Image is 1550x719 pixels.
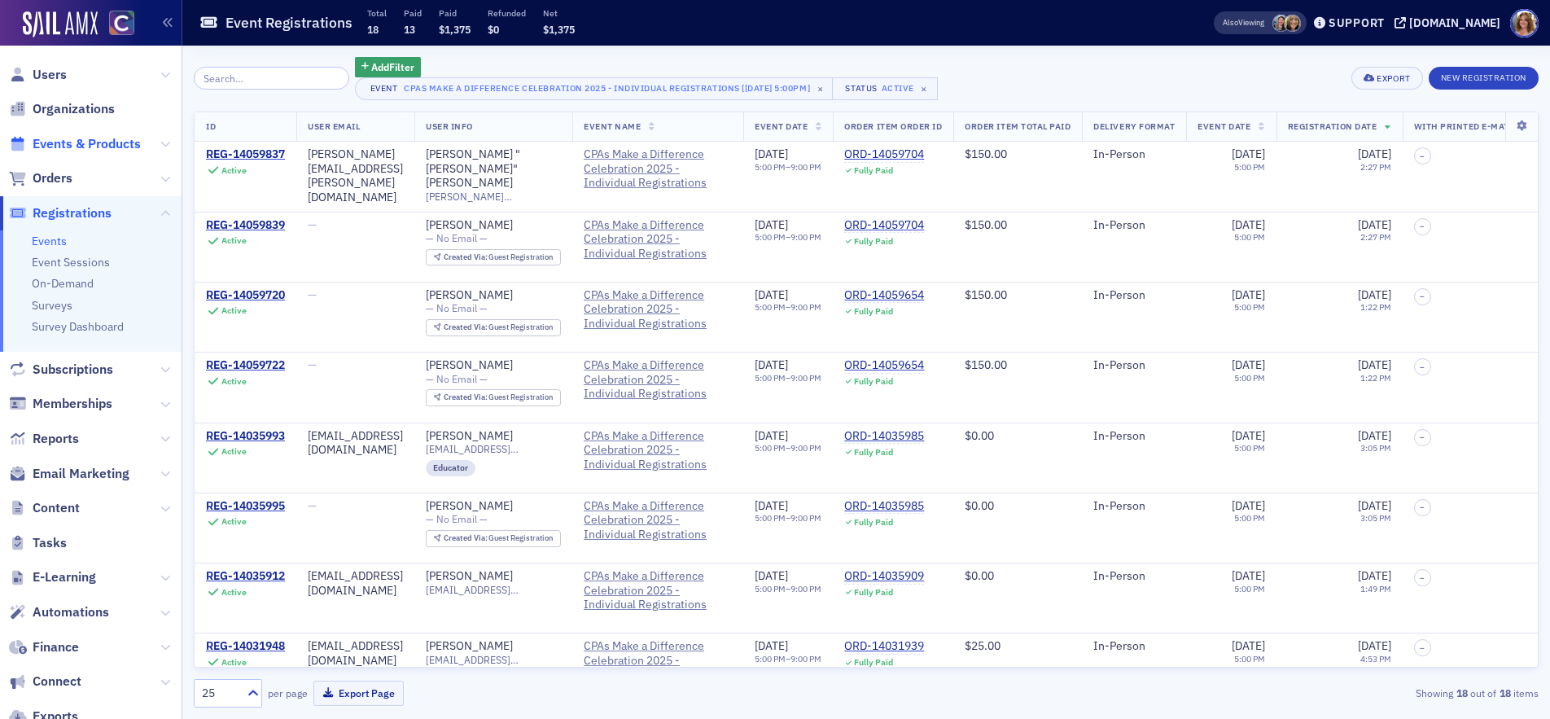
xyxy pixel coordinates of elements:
[790,512,821,524] time: 9:00 PM
[1358,428,1391,443] span: [DATE]
[426,584,561,596] span: [EMAIL_ADDRESS][DOMAIN_NAME]
[584,288,732,331] a: CPAs Make a Difference Celebration 2025 - Individual Registrations
[1234,583,1265,594] time: 5:00 PM
[755,231,786,243] time: 5:00 PM
[1093,147,1175,162] div: In-Person
[426,147,561,191] a: [PERSON_NAME] "[PERSON_NAME]" [PERSON_NAME]
[1232,428,1265,443] span: [DATE]
[1420,643,1425,653] span: –
[755,287,788,302] span: [DATE]
[584,569,732,612] a: CPAs Make a Difference Celebration 2025 - Individual Registrations
[1358,638,1391,653] span: [DATE]
[9,673,81,691] a: Connect
[221,446,247,457] div: Active
[1429,67,1539,90] button: New Registration
[1223,17,1264,28] span: Viewing
[444,393,554,402] div: Guest Registration
[755,162,821,173] div: –
[584,121,641,132] span: Event Name
[1395,17,1506,28] button: [DOMAIN_NAME]
[9,66,67,84] a: Users
[1234,653,1265,664] time: 5:00 PM
[426,288,513,303] a: [PERSON_NAME]
[9,638,79,656] a: Finance
[543,23,575,36] span: $1,375
[854,587,893,598] div: Fully Paid
[426,513,488,525] span: — No Email —
[426,569,513,584] div: [PERSON_NAME]
[32,276,94,291] a: On-Demand
[1329,15,1385,30] div: Support
[965,428,994,443] span: $0.00
[790,231,821,243] time: 9:00 PM
[225,13,352,33] h1: Event Registrations
[9,499,80,517] a: Content
[1377,74,1410,83] div: Export
[426,654,561,666] span: [EMAIL_ADDRESS][DOMAIN_NAME]
[965,121,1071,132] span: Order Item Total Paid
[965,498,994,513] span: $0.00
[584,218,732,261] a: CPAs Make a Difference Celebration 2025 - Individual Registrations
[1093,121,1175,132] span: Delivery Format
[426,191,561,203] span: [PERSON_NAME][EMAIL_ADDRESS][PERSON_NAME][DOMAIN_NAME]
[444,253,554,262] div: Guest Registration
[206,499,285,514] a: REG-14035995
[404,23,415,36] span: 13
[1351,67,1422,90] button: Export
[206,147,285,162] a: REG-14059837
[9,361,113,379] a: Subscriptions
[755,232,821,243] div: –
[1232,638,1265,653] span: [DATE]
[404,7,422,19] p: Paid
[308,429,403,458] div: [EMAIL_ADDRESS][DOMAIN_NAME]
[426,218,513,233] a: [PERSON_NAME]
[755,654,821,664] div: –
[1093,639,1175,654] div: In-Person
[206,429,285,444] div: REG-14035993
[1414,121,1541,132] span: With Printed E-Materials
[755,638,788,653] span: [DATE]
[1232,568,1265,583] span: [DATE]
[426,530,561,547] div: Created Via: Guest Registration
[844,569,924,584] a: ORD-14035909
[844,639,924,654] a: ORD-14031939
[33,430,79,448] span: Reports
[755,568,788,583] span: [DATE]
[488,23,499,36] span: $0
[1420,151,1425,161] span: –
[308,569,403,598] div: [EMAIL_ADDRESS][DOMAIN_NAME]
[755,513,821,524] div: –
[844,288,924,303] a: ORD-14059654
[1360,301,1391,313] time: 1:22 PM
[1429,69,1539,84] a: New Registration
[1093,358,1175,373] div: In-Person
[1496,686,1513,700] strong: 18
[1360,512,1391,524] time: 3:05 PM
[854,376,893,387] div: Fully Paid
[313,681,404,706] button: Export Page
[439,23,471,36] span: $1,375
[584,358,732,401] a: CPAs Make a Difference Celebration 2025 - Individual Registrations
[9,430,79,448] a: Reports
[221,376,247,387] div: Active
[844,429,924,444] a: ORD-14035985
[444,252,489,262] span: Created Via :
[844,358,924,373] div: ORD-14059654
[755,357,788,372] span: [DATE]
[1234,512,1265,524] time: 5:00 PM
[33,204,112,222] span: Registrations
[1360,231,1391,243] time: 2:27 PM
[268,686,308,700] label: per page
[755,372,786,384] time: 5:00 PM
[221,516,247,527] div: Active
[584,639,732,682] a: CPAs Make a Difference Celebration 2025 - Individual Registrations
[1223,17,1238,28] div: Also
[426,319,561,336] div: Created Via: Guest Registration
[444,534,554,543] div: Guest Registration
